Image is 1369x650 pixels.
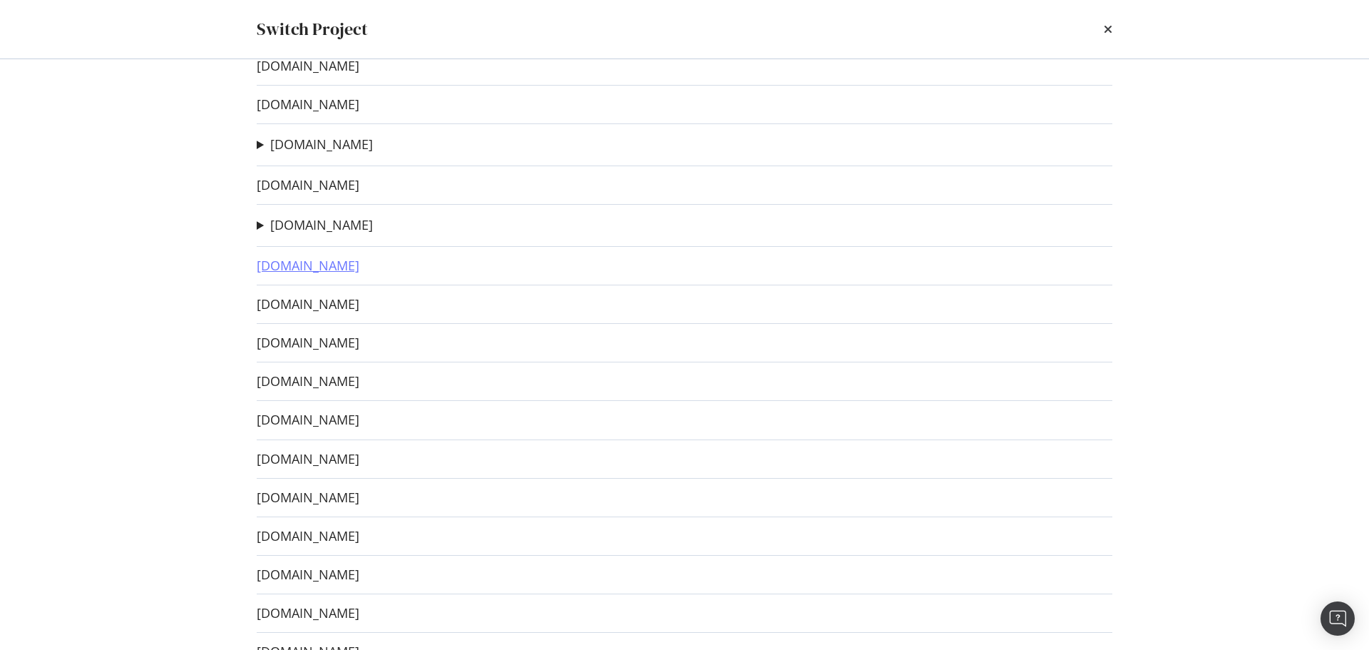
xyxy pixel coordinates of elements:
[257,452,359,467] a: [DOMAIN_NAME]
[270,137,373,152] a: [DOMAIN_NAME]
[257,606,359,621] a: [DOMAIN_NAME]
[257,490,359,505] a: [DOMAIN_NAME]
[257,335,359,350] a: [DOMAIN_NAME]
[257,178,359,193] a: [DOMAIN_NAME]
[257,297,359,312] a: [DOMAIN_NAME]
[257,59,359,73] a: [DOMAIN_NAME]
[257,17,368,41] div: Switch Project
[257,374,359,389] a: [DOMAIN_NAME]
[257,216,373,235] summary: [DOMAIN_NAME]
[257,567,359,582] a: [DOMAIN_NAME]
[1321,601,1355,636] div: Open Intercom Messenger
[257,412,359,427] a: [DOMAIN_NAME]
[257,136,373,154] summary: [DOMAIN_NAME]
[1104,17,1112,41] div: times
[270,218,373,233] a: [DOMAIN_NAME]
[257,97,359,112] a: [DOMAIN_NAME]
[257,258,359,273] a: [DOMAIN_NAME]
[257,529,359,544] a: [DOMAIN_NAME]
